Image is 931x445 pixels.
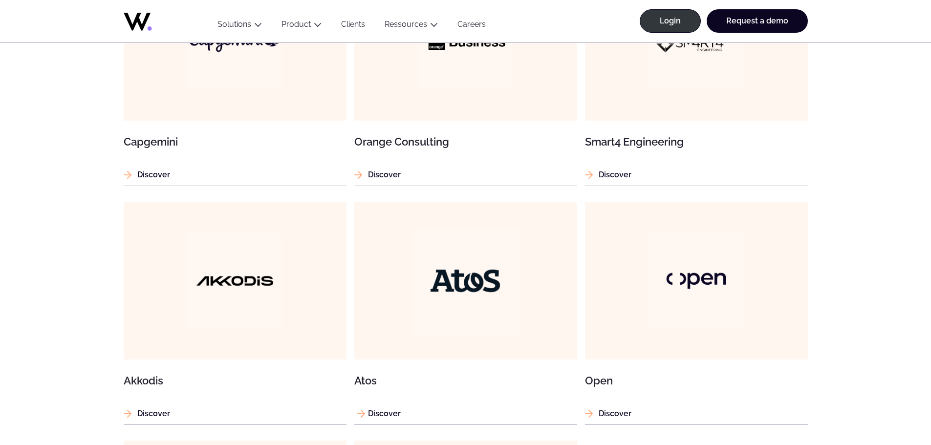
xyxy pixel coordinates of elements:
a: Atos Atos Discover [354,202,577,425]
h3: Capgemini [124,136,346,147]
a: Request a demo [707,9,808,33]
h3: Atos [354,375,577,386]
a: Product [281,20,311,29]
button: Product [272,20,331,33]
iframe: Chatbot [866,381,917,431]
p: Discover [585,407,808,420]
p: Discover [354,407,577,420]
h3: Smart4 Engineering [585,136,808,147]
p: Discover [585,169,808,181]
a: Open Open Discover [585,202,808,425]
p: Discover [124,407,346,420]
button: Solutions [208,20,272,33]
img: Akkodis [187,233,282,328]
h3: Open [585,375,808,386]
a: Akkodis Akkodis Discover [124,202,346,425]
p: Discover [124,169,346,181]
a: Careers [448,20,496,33]
a: Login [640,9,701,33]
p: Discover [354,169,577,181]
img: Open [649,233,743,328]
h3: Orange Consulting [354,136,577,147]
a: Clients [331,20,375,33]
h3: Akkodis [124,375,346,386]
img: Atos [412,227,519,334]
a: Ressources [385,20,427,29]
button: Ressources [375,20,448,33]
